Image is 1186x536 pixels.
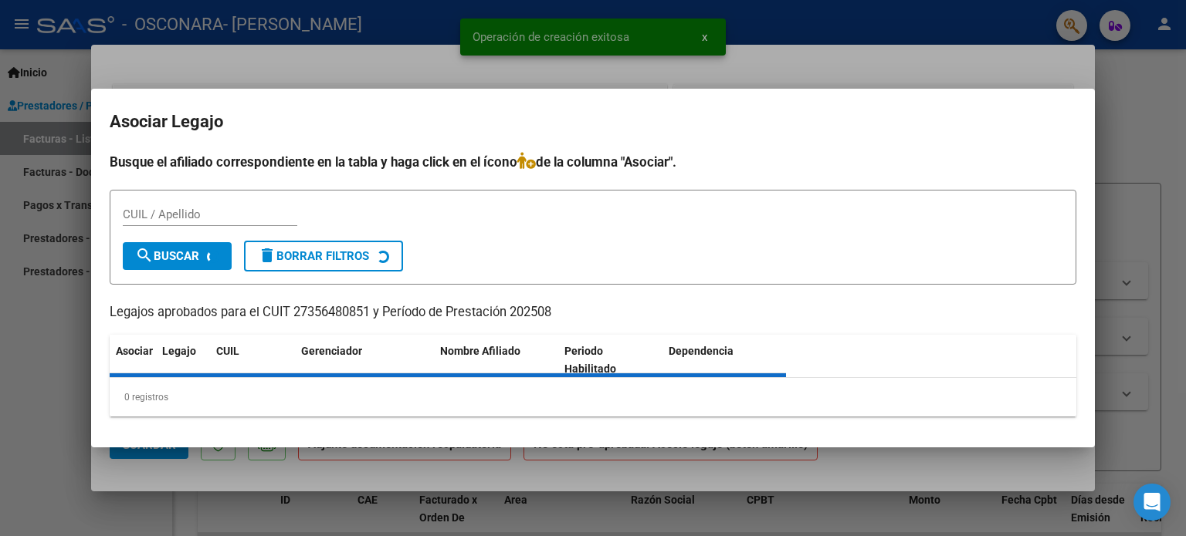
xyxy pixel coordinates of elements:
[295,335,434,386] datatable-header-cell: Gerenciador
[258,246,276,265] mat-icon: delete
[110,107,1076,137] h2: Asociar Legajo
[258,249,369,263] span: Borrar Filtros
[244,241,403,271] button: Borrar Filtros
[440,345,520,357] span: Nombre Afiliado
[669,345,734,357] span: Dependencia
[301,345,362,357] span: Gerenciador
[564,345,616,375] span: Periodo Habilitado
[156,335,210,386] datatable-header-cell: Legajo
[135,249,199,263] span: Buscar
[110,378,1076,416] div: 0 registros
[434,335,558,386] datatable-header-cell: Nombre Afiliado
[216,345,239,357] span: CUIL
[662,335,787,386] datatable-header-cell: Dependencia
[558,335,662,386] datatable-header-cell: Periodo Habilitado
[123,242,232,270] button: Buscar
[162,345,196,357] span: Legajo
[1133,484,1171,521] div: Open Intercom Messenger
[210,335,295,386] datatable-header-cell: CUIL
[116,345,153,357] span: Asociar
[110,335,156,386] datatable-header-cell: Asociar
[110,152,1076,172] h4: Busque el afiliado correspondiente en la tabla y haga click en el ícono de la columna "Asociar".
[110,303,1076,322] p: Legajos aprobados para el CUIT 27356480851 y Período de Prestación 202508
[135,246,154,265] mat-icon: search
